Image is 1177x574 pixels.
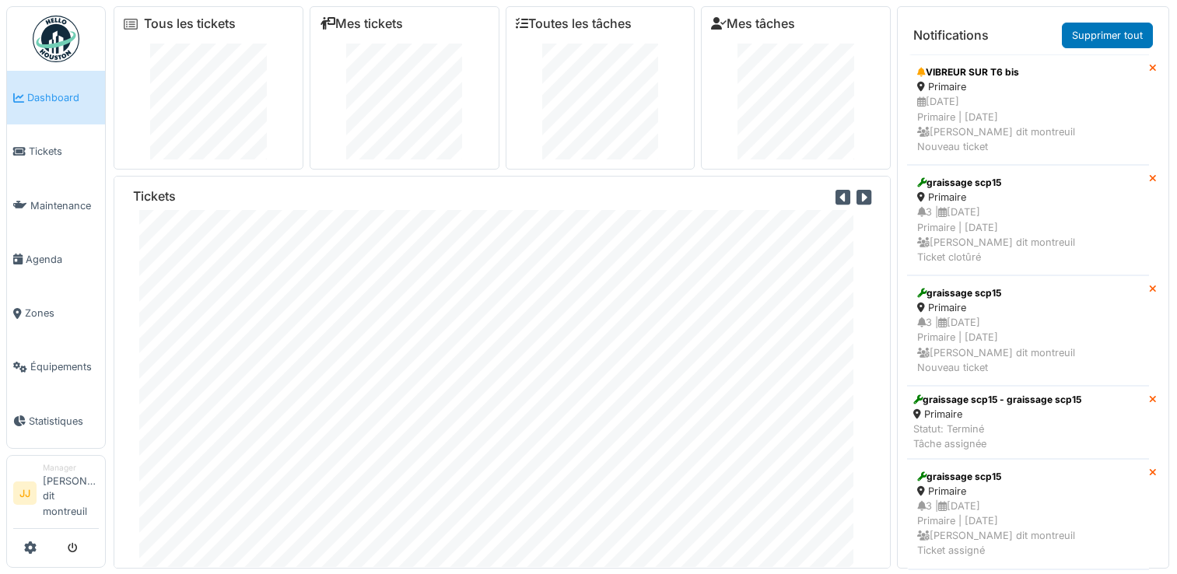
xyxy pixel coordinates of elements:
[917,190,1139,205] div: Primaire
[26,252,99,267] span: Agenda
[144,16,236,31] a: Tous les tickets
[711,16,795,31] a: Mes tâches
[7,394,105,448] a: Statistiques
[7,233,105,286] a: Agenda
[1062,23,1153,48] a: Supprimer tout
[913,393,1081,407] div: graissage scp15 - graissage scp15
[29,414,99,429] span: Statistiques
[917,470,1139,484] div: graissage scp15
[25,306,99,320] span: Zones
[917,300,1139,315] div: Primaire
[516,16,632,31] a: Toutes les tâches
[913,28,989,43] h6: Notifications
[33,16,79,62] img: Badge_color-CXgf-gQk.svg
[320,16,403,31] a: Mes tickets
[917,484,1139,499] div: Primaire
[907,165,1149,275] a: graissage scp15 Primaire 3 |[DATE]Primaire | [DATE] [PERSON_NAME] dit montreuilTicket clotûré
[133,189,176,204] h6: Tickets
[13,462,99,529] a: JJ Manager[PERSON_NAME] dit montreuil
[907,54,1149,165] a: VIBREUR SUR T6 bis Primaire [DATE]Primaire | [DATE] [PERSON_NAME] dit montreuilNouveau ticket
[43,462,99,525] li: [PERSON_NAME] dit montreuil
[7,179,105,233] a: Maintenance
[30,198,99,213] span: Maintenance
[907,459,1149,569] a: graissage scp15 Primaire 3 |[DATE]Primaire | [DATE] [PERSON_NAME] dit montreuilTicket assigné
[30,359,99,374] span: Équipements
[27,90,99,105] span: Dashboard
[29,144,99,159] span: Tickets
[917,315,1139,375] div: 3 | [DATE] Primaire | [DATE] [PERSON_NAME] dit montreuil Nouveau ticket
[7,71,105,124] a: Dashboard
[907,275,1149,386] a: graissage scp15 Primaire 3 |[DATE]Primaire | [DATE] [PERSON_NAME] dit montreuilNouveau ticket
[913,422,1081,451] div: Statut: Terminé Tâche assignée
[7,340,105,394] a: Équipements
[917,286,1139,300] div: graissage scp15
[907,386,1149,459] a: graissage scp15 - graissage scp15 Primaire Statut: TerminéTâche assignée
[917,94,1139,154] div: [DATE] Primaire | [DATE] [PERSON_NAME] dit montreuil Nouveau ticket
[7,124,105,178] a: Tickets
[917,205,1139,264] div: 3 | [DATE] Primaire | [DATE] [PERSON_NAME] dit montreuil Ticket clotûré
[43,462,99,474] div: Manager
[7,286,105,340] a: Zones
[917,79,1139,94] div: Primaire
[917,499,1139,558] div: 3 | [DATE] Primaire | [DATE] [PERSON_NAME] dit montreuil Ticket assigné
[917,65,1139,79] div: VIBREUR SUR T6 bis
[917,176,1139,190] div: graissage scp15
[13,481,37,505] li: JJ
[913,407,1081,422] div: Primaire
